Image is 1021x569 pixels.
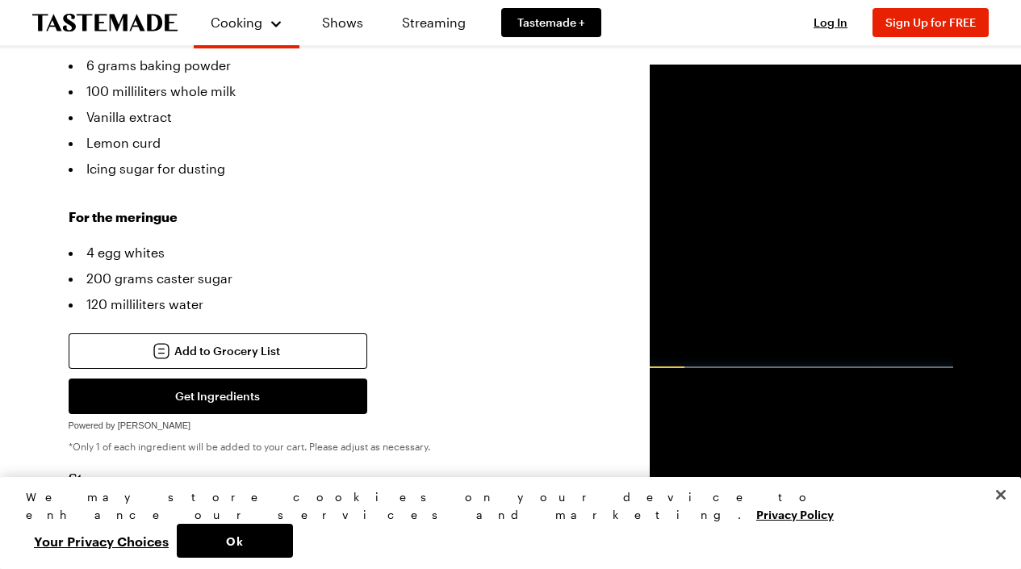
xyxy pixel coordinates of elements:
[814,15,847,29] span: Log In
[885,15,976,29] span: Sign Up for FREE
[756,506,834,521] a: More information about your privacy, opens in a new tab
[26,488,981,558] div: Privacy
[69,440,601,453] p: *Only 1 of each ingredient will be added to your cart. Please adjust as necessary.
[177,524,293,558] button: Ok
[69,78,601,104] li: 100 milliliters whole milk
[650,65,953,368] video-js: Video Player
[32,14,178,32] a: To Tastemade Home Page
[69,130,601,156] li: Lemon curd
[26,524,177,558] button: Your Privacy Choices
[69,266,601,291] li: 200 grams caster sugar
[69,291,601,317] li: 120 milliliters water
[174,343,280,359] span: Add to Grocery List
[69,156,601,182] li: Icing sugar for dusting
[69,416,191,431] a: Powered by [PERSON_NAME]
[26,488,981,524] div: We may store cookies on your device to enhance our services and marketing.
[69,207,601,227] h3: For the meringue
[211,15,262,30] span: Cooking
[69,333,367,369] button: Add to Grocery List
[517,15,585,31] span: Tastemade +
[69,52,601,78] li: 6 grams baking powder
[69,469,601,488] h2: Steps
[798,15,863,31] button: Log In
[69,240,601,266] li: 4 egg whites
[983,477,1019,513] button: Close
[872,8,989,37] button: Sign Up for FREE
[501,8,601,37] a: Tastemade +
[69,420,191,430] span: Powered by [PERSON_NAME]
[210,6,283,39] button: Cooking
[69,104,601,130] li: Vanilla extract
[69,379,367,414] button: Get Ingredients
